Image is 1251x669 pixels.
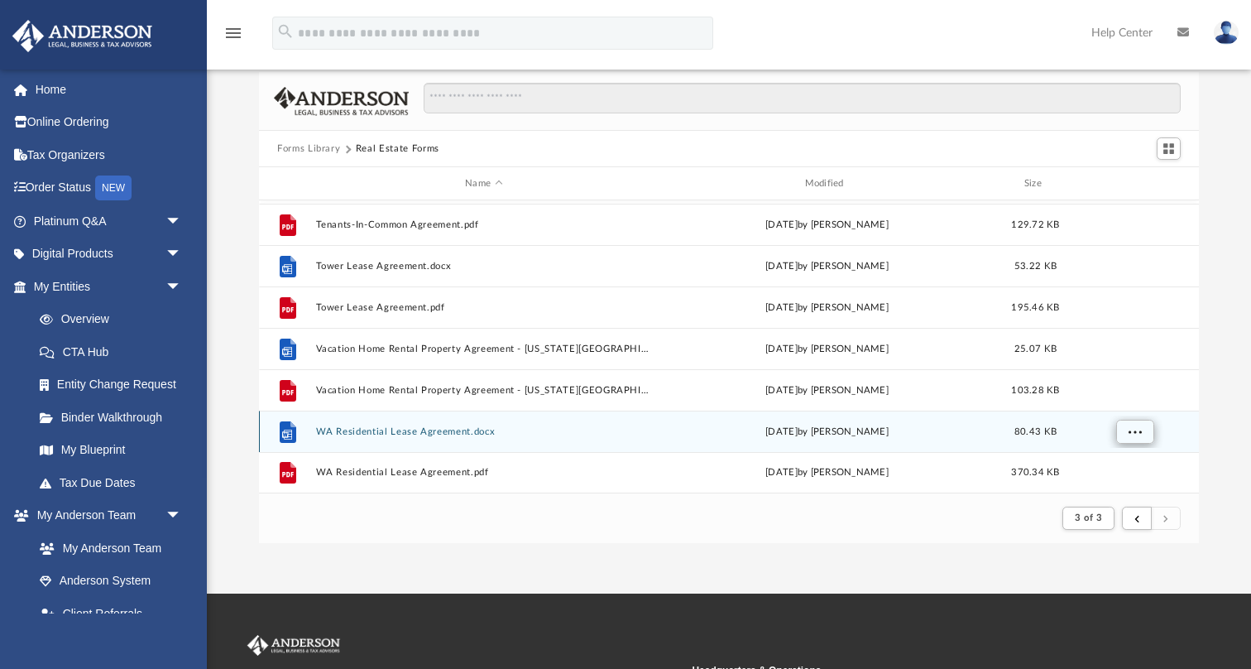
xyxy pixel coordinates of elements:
div: id [266,176,308,191]
div: Modified [659,176,995,191]
button: Vacation Home Rental Property Agreement - [US_STATE][GEOGRAPHIC_DATA]pdf [316,385,652,396]
span: arrow_drop_down [165,270,199,304]
span: arrow_drop_down [165,205,199,238]
a: My Entitiesarrow_drop_down [12,270,207,303]
div: [DATE] by [PERSON_NAME] [659,259,995,274]
span: 103.28 KB [1011,386,1059,395]
button: Vacation Home Rental Property Agreement - [US_STATE][GEOGRAPHIC_DATA]docx [316,344,652,354]
a: My Blueprint [23,434,199,467]
a: Home [12,73,207,106]
div: [DATE] by [PERSON_NAME] [659,301,995,315]
button: Switch to Grid View [1157,137,1181,161]
div: Size [1003,176,1069,191]
a: CTA Hub [23,335,207,368]
a: menu [223,31,243,43]
button: WA Residential Lease Agreement.pdf [316,467,652,478]
span: 195.46 KB [1011,303,1059,312]
a: Platinum Q&Aarrow_drop_down [12,205,207,238]
div: [DATE] by [PERSON_NAME] [659,465,995,480]
a: Anderson System [23,565,199,598]
a: Binder Walkthrough [23,401,207,434]
button: Tower Lease Agreement.docx [316,261,652,272]
div: [DATE] by [PERSON_NAME] [659,383,995,398]
button: More options [1116,420,1154,445]
a: Tax Due Dates [23,466,207,499]
span: 370.34 KB [1011,468,1059,477]
a: My Anderson Team [23,532,190,565]
i: search [276,22,295,41]
div: grid [259,200,1199,493]
a: Entity Change Request [23,368,207,402]
img: Anderson Advisors Platinum Portal [7,20,157,52]
button: 3 of 3 [1062,507,1114,530]
div: NEW [95,176,132,200]
span: 25.07 KB [1014,344,1057,354]
button: Forms Library [277,142,340,156]
a: Client Referrals [23,597,199,630]
a: My Anderson Teamarrow_drop_down [12,499,199,532]
span: 129.72 KB [1011,220,1059,229]
span: 80.43 KB [1014,427,1057,436]
button: Tenants-In-Common Agreement.pdf [316,219,652,230]
span: arrow_drop_down [165,499,199,533]
span: 3 of 3 [1075,513,1102,522]
a: Order StatusNEW [12,171,207,205]
button: Tower Lease Agreement.pdf [316,302,652,313]
button: Real Estate Forms [356,142,439,156]
div: [DATE] by [PERSON_NAME] [659,425,995,440]
img: User Pic [1214,21,1239,45]
a: Online Ordering [12,106,207,139]
input: Search files and folders [424,83,1181,114]
a: Overview [23,303,207,336]
i: menu [223,23,243,43]
button: WA Residential Lease Agreement.docx [316,426,652,437]
div: id [1076,176,1191,191]
a: Digital Productsarrow_drop_down [12,238,207,271]
div: Name [315,176,652,191]
a: Tax Organizers [12,138,207,171]
img: Anderson Advisors Platinum Portal [244,635,343,657]
span: arrow_drop_down [165,238,199,272]
div: [DATE] by [PERSON_NAME] [659,342,995,357]
div: [DATE] by [PERSON_NAME] [659,218,995,233]
span: 53.22 KB [1014,262,1057,271]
